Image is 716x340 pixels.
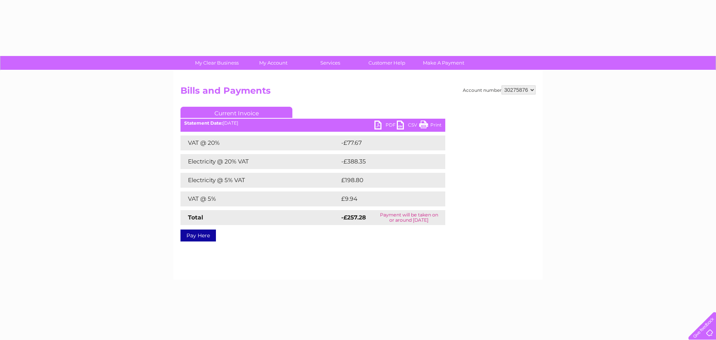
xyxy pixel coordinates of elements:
a: My Clear Business [186,56,248,70]
a: PDF [374,121,397,131]
a: Pay Here [180,230,216,241]
a: CSV [397,121,419,131]
td: VAT @ 20% [180,135,339,150]
div: Account number [463,85,536,94]
td: Electricity @ 20% VAT [180,154,339,169]
div: [DATE] [180,121,445,126]
a: Services [299,56,361,70]
a: Current Invoice [180,107,292,118]
b: Statement Date: [184,120,223,126]
strong: -£257.28 [341,214,366,221]
a: Make A Payment [413,56,474,70]
td: £9.94 [339,191,428,206]
a: Print [419,121,442,131]
td: Electricity @ 5% VAT [180,173,339,188]
td: £198.80 [339,173,432,188]
td: -£77.67 [339,135,431,150]
td: Payment will be taken on or around [DATE] [373,210,445,225]
strong: Total [188,214,203,221]
td: -£388.35 [339,154,433,169]
td: VAT @ 5% [180,191,339,206]
a: My Account [243,56,304,70]
a: Customer Help [356,56,418,70]
h2: Bills and Payments [180,85,536,100]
